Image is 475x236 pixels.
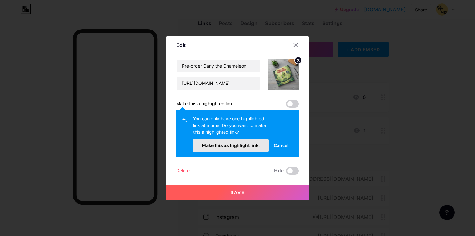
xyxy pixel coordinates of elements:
[269,139,294,152] button: Cancel
[202,143,260,148] span: Make this as highlight link.
[176,41,186,49] div: Edit
[166,185,309,200] button: Save
[231,190,245,195] span: Save
[177,60,260,72] input: Title
[177,77,260,90] input: URL
[274,142,289,149] span: Cancel
[274,167,284,175] span: Hide
[268,59,299,90] img: link_thumbnail
[193,115,269,139] div: You can only have one highlighted link at a time. Do you want to make this a highlighted link?
[176,167,190,175] div: Delete
[176,100,233,108] div: Make this a highlighted link
[193,139,269,152] button: Make this as highlight link.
